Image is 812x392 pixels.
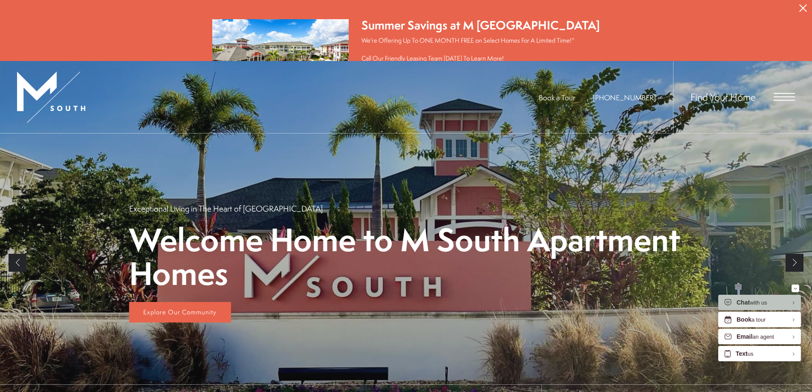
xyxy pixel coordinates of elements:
[129,203,323,214] p: Exceptional Living in The Heart of [GEOGRAPHIC_DATA]
[212,19,349,99] img: Summer Savings at M South Apartments
[774,93,795,101] button: Open Menu
[9,254,26,272] a: Previous
[129,302,231,322] a: Explore Our Community
[539,93,575,103] a: Book a Tour
[361,36,600,63] p: We're Offering Up To ONE MONTH FREE on Select Homes For A Limited Time!* Call Our Friendly Leasin...
[593,93,656,103] span: [PHONE_NUMBER]
[786,254,803,272] a: Next
[143,308,217,317] span: Explore Our Community
[593,93,656,103] a: Call Us at 813-570-8014
[361,17,600,34] div: Summer Savings at M [GEOGRAPHIC_DATA]
[17,72,85,123] img: MSouth
[129,223,683,290] p: Welcome Home to M South Apartment Homes
[691,90,756,104] a: Find Your Home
